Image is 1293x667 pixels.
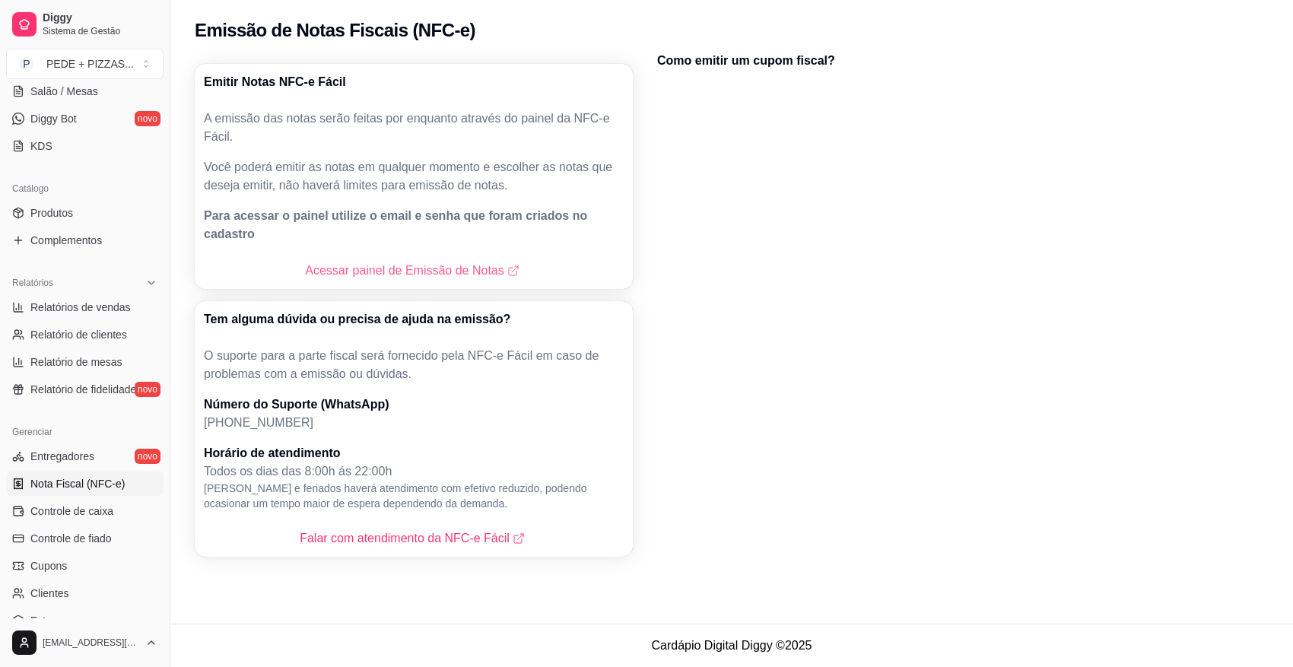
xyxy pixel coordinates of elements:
[6,554,164,578] a: Cupons
[204,481,624,511] p: [PERSON_NAME] e feriados haverá atendimento com efetivo reduzido, podendo ocasionar um tempo maio...
[204,207,624,243] p: Para acessar o painel utilize o email e senha que foram criados no cadastro
[6,49,164,79] button: Select a team
[204,310,510,329] p: Tem alguma dúvida ou precisa de ajuda na emissão?
[6,295,164,319] a: Relatórios de vendas
[19,56,34,71] span: P
[6,201,164,225] a: Produtos
[6,377,164,402] a: Relatório de fidelidadenovo
[300,529,528,548] a: Falar com atendimento da NFC-e Fácil
[43,11,157,25] span: Diggy
[30,354,122,370] span: Relatório de mesas
[6,350,164,374] a: Relatório de mesas
[30,613,69,628] span: Estoque
[204,395,624,414] p: Número do Suporte (WhatsApp)
[6,228,164,253] a: Complementos
[30,84,98,99] span: Salão / Mesas
[204,110,624,146] p: A emissão das notas serão feitas por enquanto através do painel da NFC-e Fácil.
[170,624,1293,667] footer: Cardápio Digital Diggy © 2025
[6,106,164,131] a: Diggy Botnovo
[6,6,164,43] a: DiggySistema de Gestão
[30,233,102,248] span: Complementos
[6,499,164,523] a: Controle de caixa
[30,476,125,491] span: Nota Fiscal (NFC-e)
[6,581,164,605] a: Clientes
[43,25,157,37] span: Sistema de Gestão
[305,262,522,280] a: Acessar painel de Emissão de Notas
[204,158,624,195] p: Você poderá emitir as notas em qualquer momento e escolher as notas que deseja emitir, não haverá...
[30,586,69,601] span: Clientes
[43,637,139,649] span: [EMAIL_ADDRESS][DOMAIN_NAME]
[30,558,67,573] span: Cupons
[30,449,94,464] span: Entregadores
[12,277,53,289] span: Relatórios
[30,382,136,397] span: Relatório de fidelidade
[6,624,164,661] button: [EMAIL_ADDRESS][DOMAIN_NAME]
[30,111,77,126] span: Diggy Bot
[6,608,164,633] a: Estoque
[204,444,624,462] p: Horário de atendimento
[6,472,164,496] a: Nota Fiscal (NFC-e)
[46,56,134,71] div: PEDE + PIZZAS ...
[195,18,475,43] h2: Emissão de Notas Fiscais (NFC-e)
[6,134,164,158] a: KDS
[6,420,164,444] div: Gerenciar
[204,414,624,432] p: [PHONE_NUMBER]
[657,76,1083,316] iframe: YouTube video player
[6,526,164,551] a: Controle de fiado
[204,347,624,383] p: O suporte para a parte fiscal será fornecido pela NFC-e Fácil em caso de problemas com a emissão ...
[30,138,52,154] span: KDS
[6,176,164,201] div: Catálogo
[204,462,624,481] p: Todos os dias das 8:00h ás 22:00h
[30,531,112,546] span: Controle de fiado
[6,79,164,103] a: Salão / Mesas
[6,322,164,347] a: Relatório de clientes
[6,444,164,468] a: Entregadoresnovo
[30,300,131,315] span: Relatórios de vendas
[657,52,1083,70] p: Como emitir um cupom fiscal?
[204,73,346,91] p: Emitir Notas NFC-e Fácil
[30,327,127,342] span: Relatório de clientes
[30,503,113,519] span: Controle de caixa
[30,205,73,221] span: Produtos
